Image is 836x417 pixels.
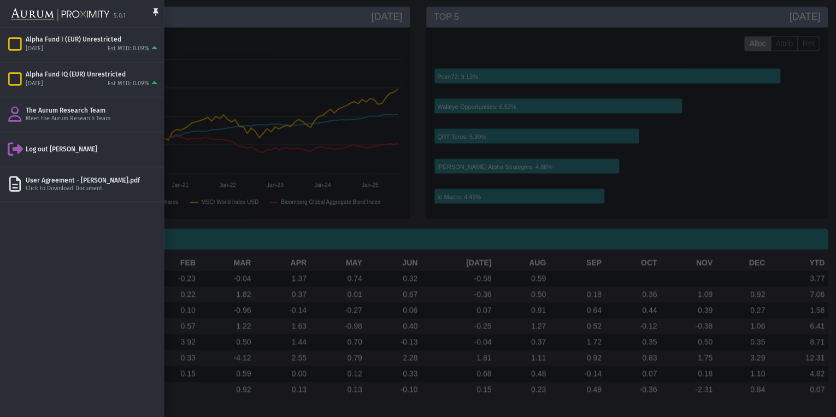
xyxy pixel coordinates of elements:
img: Aurum-Proximity%20white.svg [11,3,109,27]
div: 5.0.1 [114,12,126,20]
div: Meet the Aurum Research Team [26,115,160,123]
div: [DATE] [26,45,43,53]
div: Click to Download Document. [26,185,160,193]
div: User Agreement - [PERSON_NAME].pdf [26,176,160,185]
div: Alpha Fund IQ (EUR) Unrestricted [26,70,160,79]
div: Log out [PERSON_NAME] [26,145,160,154]
div: Est MTD: 0.09% [108,45,149,53]
div: Alpha Fund I (EUR) Unrestricted [26,35,160,44]
div: Est MTD: 0.09% [108,80,149,88]
div: [DATE] [26,80,43,88]
div: The Aurum Research Team [26,106,160,115]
